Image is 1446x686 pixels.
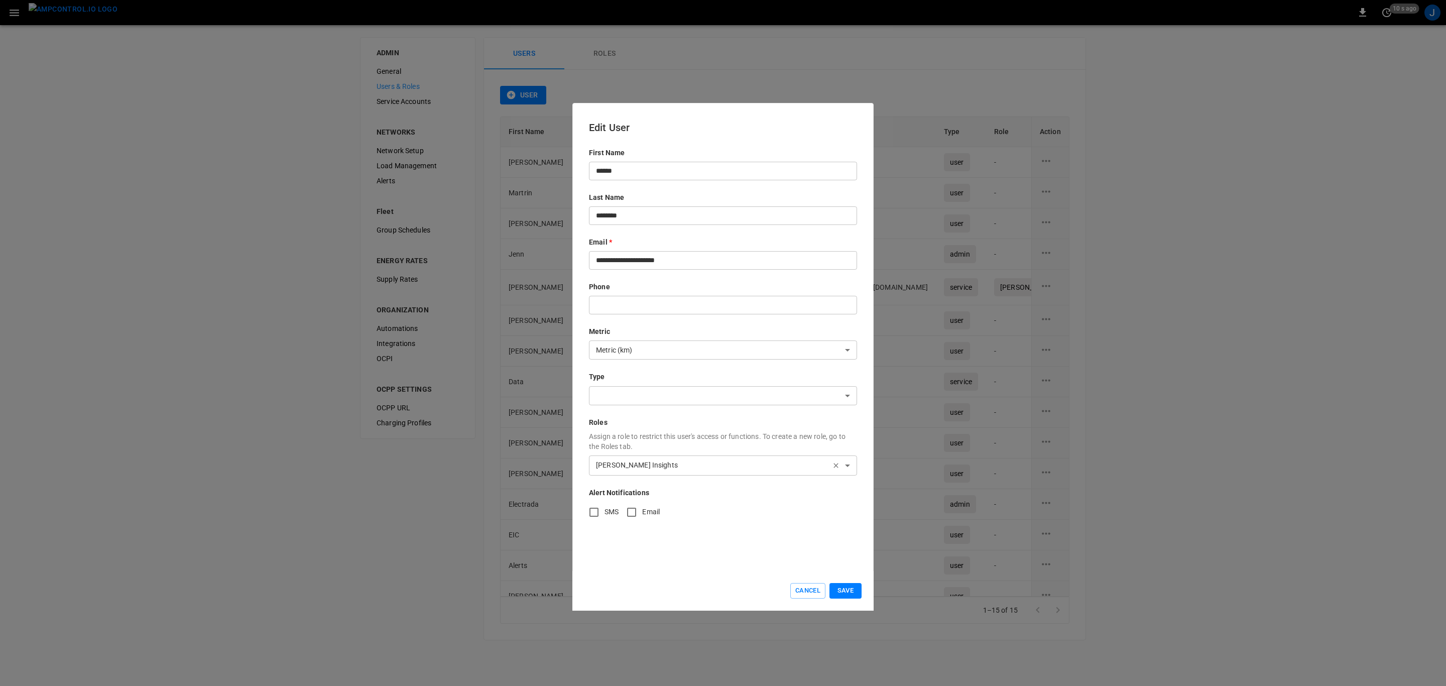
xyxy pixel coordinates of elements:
[642,507,660,517] span: Email
[589,340,857,360] div: Metric (km)
[589,488,857,498] p: Alert Notifications
[589,326,857,336] p: Metric
[589,148,857,158] p: First Name
[589,372,857,382] p: Type
[790,583,825,599] button: Cancel
[589,237,857,247] p: Email
[589,431,857,451] p: Assign a role to restrict this user's access or functions. To create a new role, go to the Roles ...
[605,507,619,517] span: SMS
[589,192,857,202] p: Last Name
[829,583,862,599] button: Save
[589,417,857,427] p: Roles
[589,120,857,148] h6: Edit User
[589,282,857,292] p: Phone
[589,456,823,475] div: [PERSON_NAME] Insights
